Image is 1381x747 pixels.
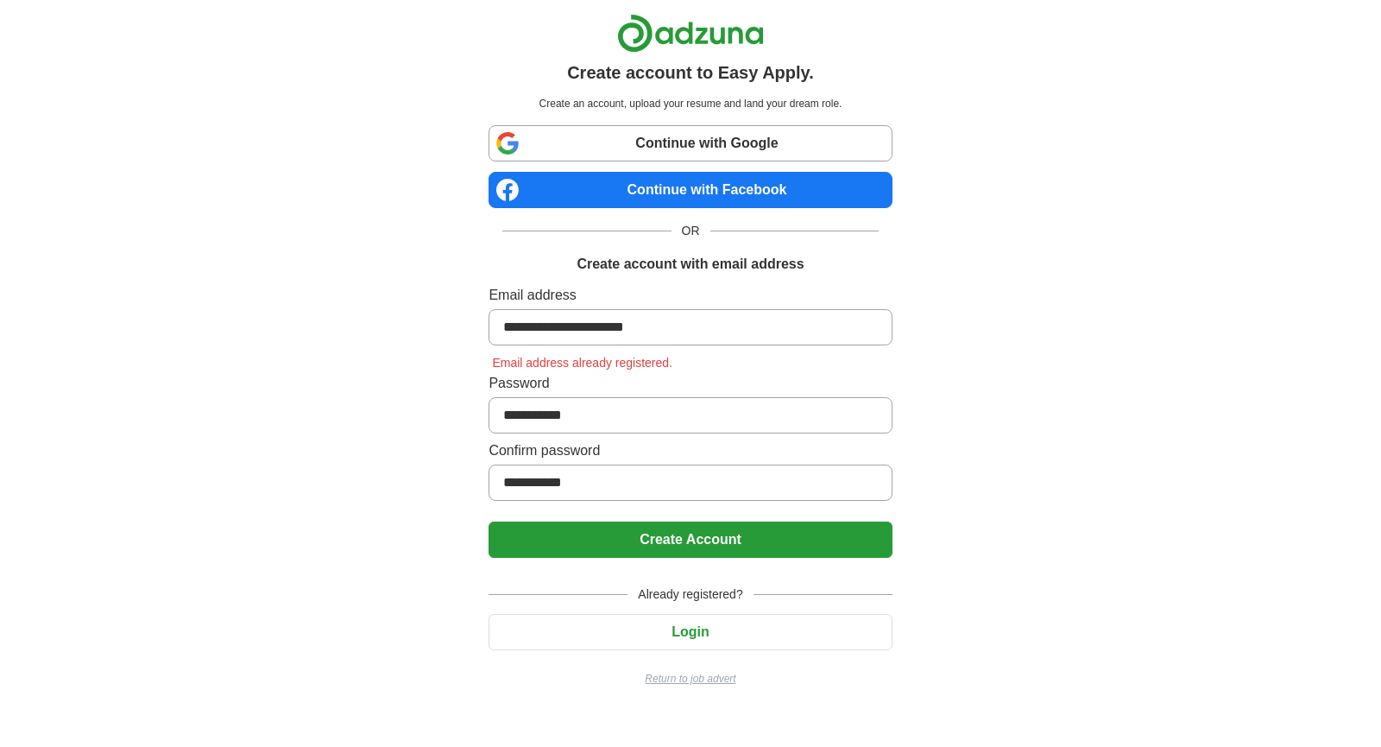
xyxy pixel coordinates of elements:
button: Create Account [489,522,892,558]
h1: Create account with email address [577,254,804,275]
p: Create an account, upload your resume and land your dream role. [492,96,888,111]
label: Email address [489,285,892,306]
a: Return to job advert [489,671,892,687]
span: Email address already registered. [489,356,676,370]
img: Adzuna logo [617,14,764,53]
span: OR [672,222,710,240]
label: Confirm password [489,440,892,461]
a: Continue with Google [489,125,892,161]
a: Login [489,624,892,639]
a: Continue with Facebook [489,172,892,208]
span: Already registered? [627,586,753,604]
h1: Create account to Easy Apply. [567,60,814,85]
button: Login [489,614,892,650]
label: Password [489,373,892,394]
